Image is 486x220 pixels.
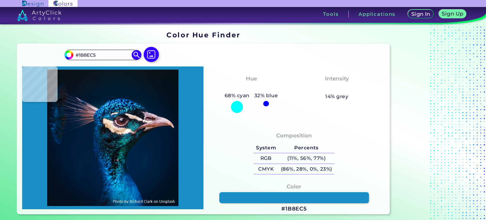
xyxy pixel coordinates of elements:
[409,10,433,18] a: Sign In
[254,143,278,153] h5: System
[278,153,334,164] h5: (11%, 56%, 77%)
[144,47,159,62] img: icon picture
[254,153,278,164] h5: RGB
[323,12,339,16] h3: Tools
[276,131,312,140] h4: Composition
[252,91,280,100] h5: 32% blue
[358,12,396,16] h3: Applications
[278,164,334,174] h5: (86%, 28%, 0%, 23%)
[25,70,200,206] img: img_pavlin.jpg
[246,74,257,83] h4: Hue
[231,84,272,91] h3: Bluish Cyan
[440,10,465,18] a: Sign Up
[22,1,43,7] img: ArtyClick Design logo
[287,182,301,191] h4: Color
[278,143,334,153] h5: Percents
[325,92,348,101] h5: 14% grey
[73,51,132,59] input: type color..
[325,74,349,83] h4: Intensity
[222,91,252,100] h5: 68% cyan
[412,12,429,16] h5: Sign In
[132,50,141,60] img: icon search
[166,30,240,40] h1: Color Hue Finder
[320,84,354,91] h3: Moderate
[281,205,307,213] h3: #1B8EC5
[17,9,62,21] img: logo_artyclick_colors_white.svg
[254,164,278,174] h5: CMYK
[443,11,463,16] h5: Sign Up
